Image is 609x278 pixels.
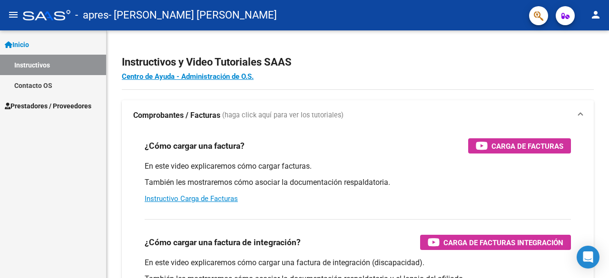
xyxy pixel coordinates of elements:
[122,53,594,71] h2: Instructivos y Video Tutoriales SAAS
[5,101,91,111] span: Prestadores / Proveedores
[420,235,571,250] button: Carga de Facturas Integración
[145,194,238,203] a: Instructivo Carga de Facturas
[590,9,601,20] mat-icon: person
[145,139,245,153] h3: ¿Cómo cargar una factura?
[133,110,220,121] strong: Comprobantes / Facturas
[122,100,594,131] mat-expansion-panel-header: Comprobantes / Facturas (haga click aquí para ver los tutoriales)
[443,237,563,249] span: Carga de Facturas Integración
[108,5,277,26] span: - [PERSON_NAME] [PERSON_NAME]
[145,161,571,172] p: En este video explicaremos cómo cargar facturas.
[5,39,29,50] span: Inicio
[145,177,571,188] p: También les mostraremos cómo asociar la documentación respaldatoria.
[491,140,563,152] span: Carga de Facturas
[145,258,571,268] p: En este video explicaremos cómo cargar una factura de integración (discapacidad).
[577,246,599,268] div: Open Intercom Messenger
[75,5,108,26] span: - apres
[468,138,571,153] button: Carga de Facturas
[222,110,344,121] span: (haga click aquí para ver los tutoriales)
[122,72,254,81] a: Centro de Ayuda - Administración de O.S.
[8,9,19,20] mat-icon: menu
[145,236,301,249] h3: ¿Cómo cargar una factura de integración?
